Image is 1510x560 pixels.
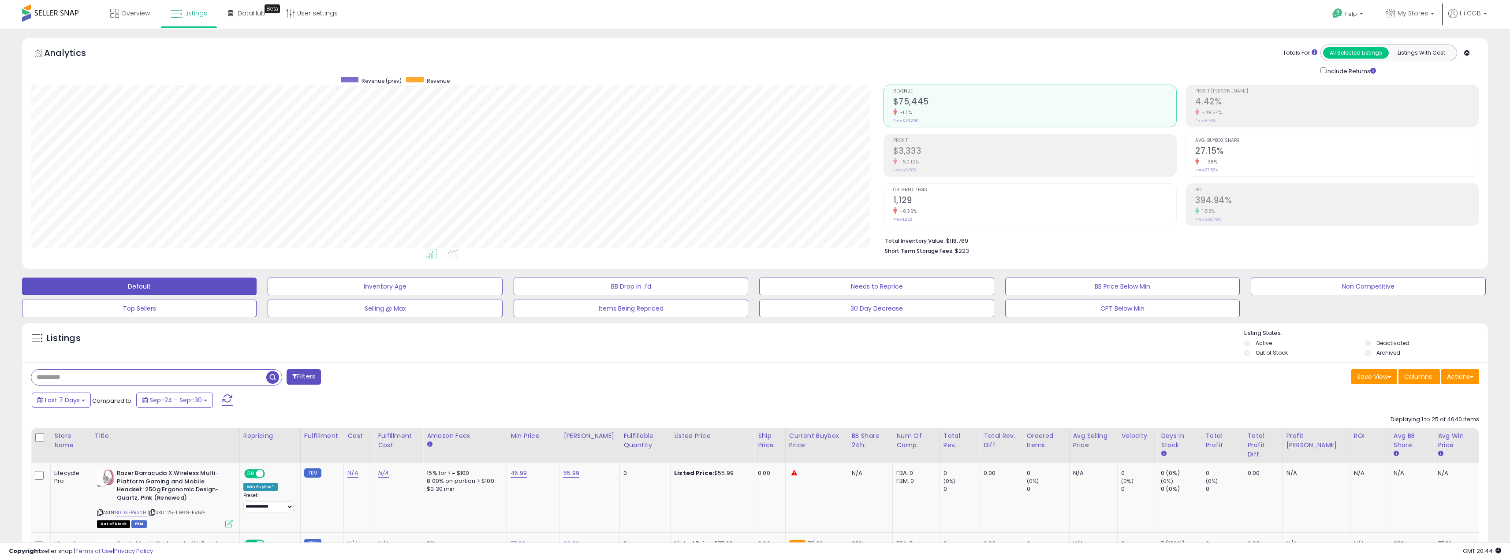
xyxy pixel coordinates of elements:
small: FBA [789,540,805,549]
small: 1.58% [1199,208,1215,215]
span: ON [245,541,256,548]
div: Avg Win Price [1438,431,1475,450]
div: ASIN: [97,469,233,527]
a: Hi CGB [1448,9,1487,29]
span: Compared to: [92,397,133,405]
small: Prev: 1,232 [893,217,912,222]
label: Deactivated [1376,339,1409,347]
div: N/A [1354,469,1383,477]
span: Ordered Items [893,188,1177,193]
label: Out of Stock [1256,349,1288,356]
h2: 4.42% [1195,96,1479,108]
span: ON [245,470,256,478]
div: 8% [427,540,500,548]
span: FBM [131,520,147,528]
h2: 394.94% [1195,195,1479,207]
a: N/A [347,469,358,478]
div: 0 [1121,540,1157,548]
div: Lifecycle Pro [54,540,84,556]
div: Ordered Items [1027,431,1066,450]
button: Inventory Age [268,278,502,295]
div: 15% for <= $100 [427,469,500,477]
div: Lifecycle Pro [54,469,84,485]
a: B0D3FPR32H [115,509,147,516]
div: 0 (0%) [1161,469,1201,477]
div: N/A [1073,469,1111,477]
span: OFF [264,470,278,478]
div: 38% [1394,540,1434,548]
div: Win BuyBox * [243,483,278,491]
button: Default [22,278,257,295]
div: Ship Price [758,431,782,450]
a: 77.00 [511,539,526,548]
small: Prev: 388.79% [1195,217,1221,222]
div: N/A [852,469,886,477]
div: 0 (0%) [1161,485,1201,493]
small: Days In Stock. [1161,450,1166,458]
button: Sep-24 - Sep-30 [136,393,213,408]
button: Listings With Cost [1388,47,1454,59]
h2: $75,445 [893,96,1177,108]
b: Listed Price: [674,539,714,548]
small: (0%) [1206,478,1218,485]
img: 41SVFAQQS5L._SL40_.jpg [97,540,115,557]
div: 0 [943,469,980,477]
div: 0.00 [984,469,1016,477]
b: Razer Barracuda X Wireless Multi-Platform Gaming and Mobile Headset: 250g Ergonomic Design- Quart... [117,469,224,504]
span: ROI [1195,188,1479,193]
h5: Listings [47,332,81,345]
span: Last 7 Days [45,396,80,404]
div: 0.00 [758,469,779,477]
label: Active [1256,339,1272,347]
button: Top Sellers [22,300,257,317]
a: N/A [378,469,388,478]
span: Revenue [427,77,450,85]
a: 99.00 [563,539,579,548]
span: Overview [121,9,150,18]
h5: Analytics [44,47,103,61]
span: Columns [1404,372,1432,381]
div: Avg Selling Price [1073,431,1114,450]
div: 0.00 [984,540,1016,548]
div: seller snap | | [9,547,153,556]
button: BB Price Below Min [1005,278,1240,295]
a: N/A [378,539,388,548]
div: Cost [347,431,370,441]
h2: 1,129 [893,195,1177,207]
span: Avg. Buybox Share [1195,138,1479,143]
button: Selling @ Max [268,300,502,317]
span: 75.26 [808,539,823,548]
span: | SKU: 25-L96G-FV5G [148,509,205,516]
label: Archived [1376,349,1400,356]
a: Help [1325,1,1372,29]
b: Short Term Storage Fees: [885,247,954,255]
div: 28% [852,540,886,548]
div: Days In Stock [1161,431,1198,450]
button: All Selected Listings [1323,47,1389,59]
small: -8.36% [897,208,917,215]
span: Profit [893,138,1177,143]
div: FBA: 0 [896,469,932,477]
div: N/A [1073,540,1111,548]
div: Totals For [1283,49,1317,57]
div: 0.00 [1248,469,1276,477]
div: Total Rev. Diff. [984,431,1019,450]
span: Listings [184,9,207,18]
div: 0 [1206,485,1244,493]
button: BB Drop in 7d [514,278,748,295]
span: All listings that are currently out of stock and unavailable for purchase on Amazon [97,520,130,528]
span: Sep-24 - Sep-30 [149,396,202,404]
div: 0 [943,485,980,493]
button: CPT Below Min [1005,300,1240,317]
b: Total Inventory Value: [885,237,945,245]
div: 0 [623,469,664,477]
div: Listed Price [674,431,750,441]
div: N/A [1286,469,1343,477]
div: Tooltip anchor [265,4,280,13]
div: 0 [1027,485,1069,493]
button: Save View [1351,369,1397,384]
div: N/A [1438,469,1472,477]
small: Amazon Fees. [427,441,432,449]
button: 30 Day Decrease [759,300,994,317]
div: [PERSON_NAME] [563,431,616,441]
